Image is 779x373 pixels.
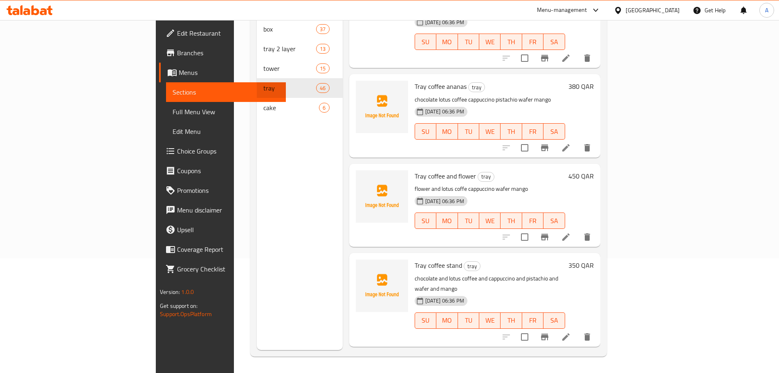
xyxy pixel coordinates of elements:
[547,36,561,48] span: SA
[504,126,519,138] span: TH
[483,36,497,48] span: WE
[561,53,571,63] a: Edit menu item
[257,16,343,121] nav: Menu sections
[561,332,571,342] a: Edit menu item
[159,240,286,259] a: Coverage Report
[159,63,286,82] a: Menus
[483,314,497,326] span: WE
[458,212,479,229] button: TU
[461,36,476,48] span: TU
[415,184,565,194] p: flower and lotus coffe cappuccino wafer mango
[159,259,286,279] a: Grocery Checklist
[166,102,286,122] a: Full Menu View
[522,34,543,50] button: FR
[177,244,279,254] span: Coverage Report
[543,34,565,50] button: SA
[483,126,497,138] span: WE
[479,312,501,329] button: WE
[356,81,408,133] img: Tray coffee ananas
[356,170,408,223] img: Tray coffee and flower
[440,36,454,48] span: MO
[478,172,494,181] span: tray
[543,212,565,229] button: SA
[177,146,279,156] span: Choice Groups
[479,123,501,140] button: WE
[568,260,594,271] h6: 350 QAR
[257,59,343,78] div: tower15
[173,127,279,136] span: Edit Menu
[535,227,555,247] button: Branch-specific-item
[525,126,540,138] span: FR
[418,215,433,227] span: SU
[177,28,279,38] span: Edit Restaurant
[356,260,408,312] img: Tray coffee stand
[440,215,454,227] span: MO
[415,34,436,50] button: SU
[415,95,565,105] p: chocolate lotus coffee cappuccino pistachio wafer mango
[568,81,594,92] h6: 380 QAR
[501,312,522,329] button: TH
[415,312,436,329] button: SU
[516,328,533,346] span: Select to update
[461,126,476,138] span: TU
[415,170,476,182] span: Tray coffee and flower
[501,123,522,140] button: TH
[535,327,555,347] button: Branch-specific-item
[177,225,279,235] span: Upsell
[160,287,180,297] span: Version:
[257,98,343,118] div: cake6
[177,205,279,215] span: Menu disclaimer
[415,123,436,140] button: SU
[418,36,433,48] span: SU
[263,24,317,34] span: box
[577,138,597,158] button: delete
[177,166,279,176] span: Coupons
[522,312,543,329] button: FR
[461,314,476,326] span: TU
[418,126,433,138] span: SU
[547,314,561,326] span: SA
[177,48,279,58] span: Branches
[469,83,485,92] span: tray
[263,83,317,93] span: tray
[537,5,587,15] div: Menu-management
[177,264,279,274] span: Grocery Checklist
[525,314,540,326] span: FR
[436,34,458,50] button: MO
[415,274,565,294] p: chocolate and lotus coffee and cappuccino and pistachio and wafer and mango
[522,123,543,140] button: FR
[319,104,329,112] span: 6
[181,287,194,297] span: 1.0.0
[317,84,329,92] span: 46
[159,220,286,240] a: Upsell
[464,262,480,271] span: tray
[177,185,279,195] span: Promotions
[159,181,286,200] a: Promotions
[263,103,319,113] div: cake
[257,39,343,59] div: tray 2 layer13
[173,107,279,117] span: Full Menu View
[483,215,497,227] span: WE
[422,197,467,205] span: [DATE] 06:36 PM
[317,45,329,53] span: 13
[166,82,286,102] a: Sections
[561,143,571,153] a: Edit menu item
[160,301,198,311] span: Get support on:
[159,200,286,220] a: Menu disclaimer
[516,228,533,246] span: Select to update
[626,6,680,15] div: [GEOGRAPHIC_DATA]
[159,141,286,161] a: Choice Groups
[468,82,485,92] div: tray
[516,50,533,67] span: Select to update
[317,65,329,72] span: 15
[316,44,329,54] div: items
[418,314,433,326] span: SU
[501,212,522,229] button: TH
[415,212,436,229] button: SU
[479,212,501,229] button: WE
[316,24,329,34] div: items
[535,138,555,158] button: Branch-specific-item
[317,25,329,33] span: 37
[516,139,533,156] span: Select to update
[568,170,594,182] h6: 450 QAR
